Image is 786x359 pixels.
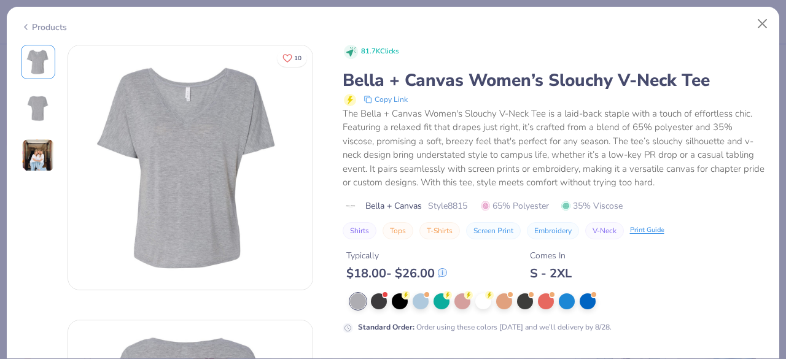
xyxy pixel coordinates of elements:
button: T-Shirts [419,222,460,239]
img: Back [23,94,53,123]
div: $ 18.00 - $ 26.00 [346,266,447,281]
div: Comes In [530,249,572,262]
img: Front [68,45,313,290]
span: 65% Polyester [481,199,549,212]
button: Shirts [343,222,376,239]
button: Close [751,12,774,36]
strong: Standard Order : [358,322,414,332]
div: Order using these colors [DATE] and we’ll delivery by 8/28. [358,322,612,333]
div: Typically [346,249,447,262]
span: 81.7K Clicks [361,47,399,57]
button: Screen Print [466,222,521,239]
span: Bella + Canvas [365,199,422,212]
img: User generated content [21,139,55,172]
button: Like [277,49,307,67]
div: Products [21,21,67,34]
span: Style 8815 [428,199,467,212]
div: The Bella + Canvas Women's Slouchy V-Neck Tee is a laid-back staple with a touch of effortless ch... [343,107,766,190]
div: Print Guide [630,225,664,236]
button: copy to clipboard [360,92,411,107]
img: brand logo [343,201,359,211]
button: Embroidery [527,222,579,239]
button: V-Neck [585,222,624,239]
img: Front [23,47,53,77]
div: S - 2XL [530,266,572,281]
span: 10 [294,55,302,61]
button: Tops [383,222,413,239]
span: 35% Viscose [561,199,623,212]
div: Bella + Canvas Women’s Slouchy V-Neck Tee [343,69,766,92]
